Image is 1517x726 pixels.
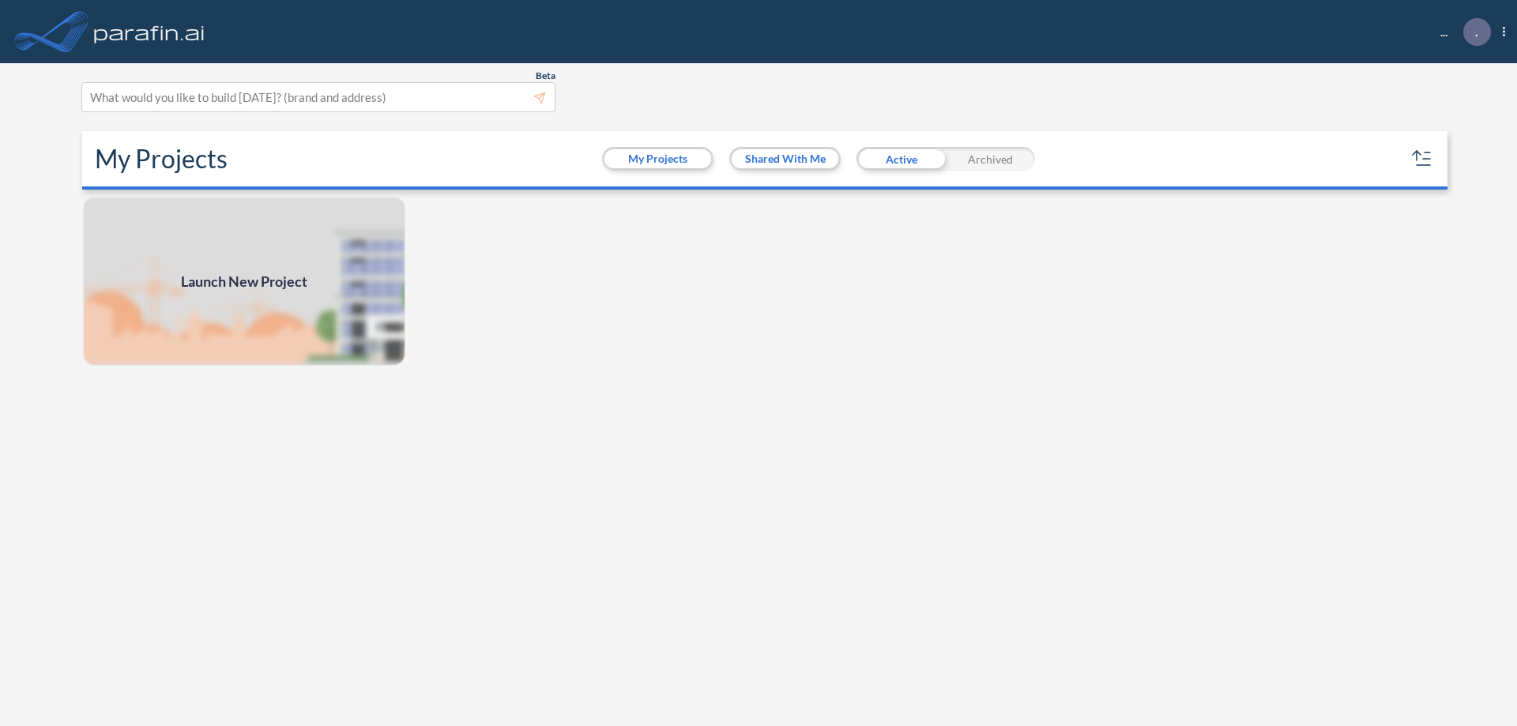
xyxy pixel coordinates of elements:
[1410,146,1435,171] button: sort
[82,196,406,367] a: Launch New Project
[856,147,946,171] div: Active
[95,144,228,174] h2: My Projects
[82,196,406,367] img: add
[91,16,208,47] img: logo
[732,149,838,168] button: Shared With Me
[536,70,555,82] span: Beta
[1417,18,1505,46] div: ...
[181,271,307,292] span: Launch New Project
[604,149,711,168] button: My Projects
[1475,24,1478,39] p: .
[946,147,1035,171] div: Archived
